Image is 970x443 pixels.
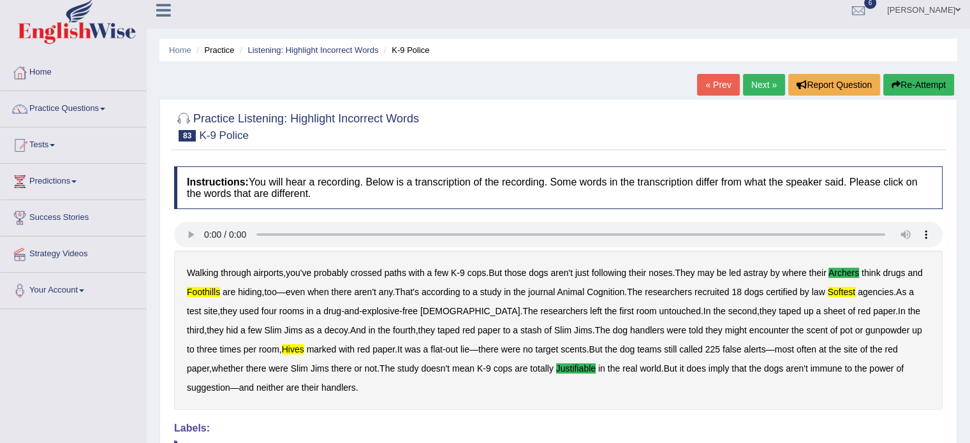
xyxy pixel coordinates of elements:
[1,164,146,196] a: Predictions
[513,325,518,335] b: a
[686,363,705,374] b: does
[420,306,520,316] b: [DEMOGRAPHIC_DATA]
[804,306,814,316] b: up
[187,363,209,374] b: paper
[664,363,677,374] b: But
[307,344,337,354] b: marked
[729,268,741,278] b: led
[259,344,279,354] b: room
[187,325,204,335] b: third
[323,306,341,316] b: drug
[1,55,146,87] a: Home
[264,325,281,335] b: Slim
[291,363,308,374] b: Slim
[912,325,922,335] b: up
[332,287,352,297] b: there
[589,344,602,354] b: But
[174,110,419,142] h2: Practice Listening: Highlight Incorrect Words
[187,306,202,316] b: test
[619,306,634,316] b: first
[529,268,548,278] b: dogs
[311,363,329,374] b: Jims
[870,344,882,354] b: the
[286,382,299,393] b: are
[782,268,806,278] b: where
[908,306,920,316] b: the
[220,306,237,316] b: they
[379,287,393,297] b: any
[860,344,867,354] b: of
[357,344,370,354] b: red
[1,236,146,268] a: Strategy Videos
[286,287,305,297] b: even
[354,287,376,297] b: aren't
[743,74,785,96] a: Next »
[239,382,254,393] b: and
[731,363,746,374] b: that
[587,287,624,297] b: Cognition
[636,306,657,316] b: room
[430,344,443,354] b: flat
[627,287,642,297] b: The
[369,325,376,335] b: in
[395,287,419,297] b: That's
[240,325,246,335] b: a
[786,363,808,374] b: aren't
[865,325,909,335] b: gunpowder
[314,268,348,278] b: probably
[339,344,355,354] b: with
[749,325,789,335] b: encounter
[800,287,809,297] b: by
[675,268,694,278] b: They
[477,363,483,374] b: K
[372,344,395,354] b: paper
[812,287,825,297] b: law
[503,325,511,335] b: to
[344,306,359,316] b: and
[494,363,513,374] b: cops
[806,325,827,335] b: scent
[460,268,465,278] b: 9
[664,344,677,354] b: still
[844,344,858,354] b: site
[828,268,859,278] b: archers
[844,363,852,374] b: to
[666,325,686,335] b: were
[187,287,220,297] b: foothills
[535,344,558,354] b: target
[556,363,596,374] b: justifiable
[1,273,146,305] a: Your Account
[513,287,525,297] b: the
[423,344,428,354] b: a
[855,325,863,335] b: or
[316,306,321,316] b: a
[244,344,256,354] b: per
[397,344,402,354] b: It
[723,344,742,354] b: false
[1,200,146,232] a: Success Stories
[561,344,586,354] b: scents
[523,344,533,354] b: no
[809,268,826,278] b: their
[174,423,943,434] h4: Labels:
[885,344,897,354] b: red
[212,363,244,374] b: whether
[622,363,637,374] b: real
[248,325,262,335] b: few
[848,306,855,316] b: of
[197,344,217,354] b: three
[679,344,703,354] b: called
[405,344,421,354] b: was
[883,268,905,278] b: drugs
[385,268,406,278] b: paths
[775,344,794,354] b: most
[421,363,450,374] b: doesn't
[264,287,276,297] b: too
[174,251,943,410] div: , - . . , — . . . , - - - . . , . , . , . , . - — . — , . - . — .
[422,287,460,297] b: according
[883,74,954,96] button: Re-Attempt
[613,325,628,335] b: dog
[261,306,277,316] b: four
[760,306,776,316] b: they
[728,306,757,316] b: second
